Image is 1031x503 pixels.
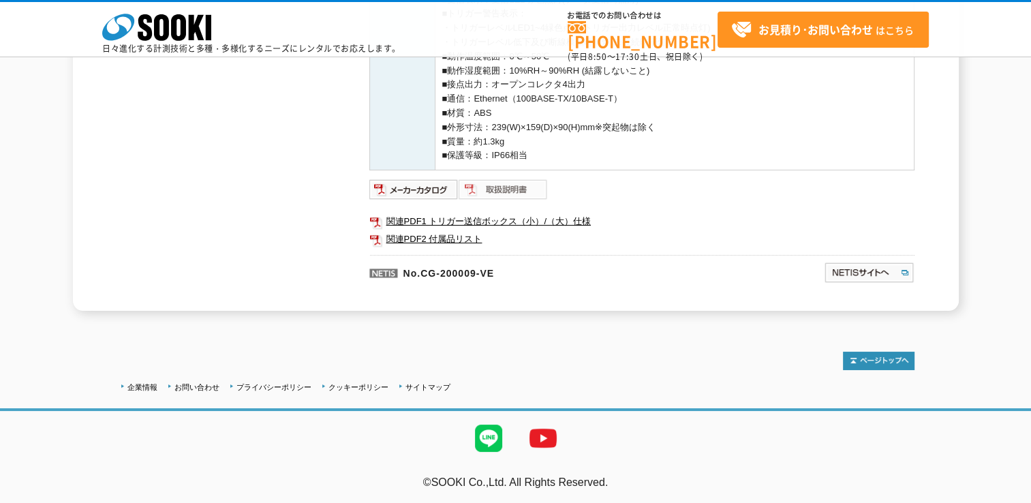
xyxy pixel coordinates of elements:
span: お電話でのお問い合わせは [568,12,718,20]
a: [PHONE_NUMBER] [568,21,718,49]
img: NETISサイトへ [824,262,914,284]
a: 企業情報 [127,383,157,391]
a: お問い合わせ [174,383,219,391]
a: 関連PDF1 トリガー送信ボックス（小）/（大）仕様 [369,213,914,230]
img: LINE [461,411,516,466]
img: メーカーカタログ [369,179,459,200]
img: YouTube [516,411,570,466]
span: 17:30 [615,50,640,63]
strong: お見積り･お問い合わせ [758,21,873,37]
span: 8:50 [588,50,607,63]
a: プライバシーポリシー [236,383,311,391]
span: はこちら [731,20,914,40]
span: (平日 ～ 土日、祝日除く) [568,50,703,63]
p: 日々進化する計測技術と多種・多様化するニーズにレンタルでお応えします。 [102,44,401,52]
img: トップページへ [843,352,914,370]
a: 関連PDF2 付属品リスト [369,230,914,248]
p: No.CG-200009-VE [369,255,692,288]
a: お見積り･お問い合わせはこちら [718,12,929,48]
a: クッキーポリシー [328,383,388,391]
a: メーカーカタログ [369,187,459,198]
a: サイトマップ [405,383,450,391]
img: 取扱説明書 [459,179,548,200]
a: テストMail [979,491,1031,502]
a: 取扱説明書 [459,187,548,198]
